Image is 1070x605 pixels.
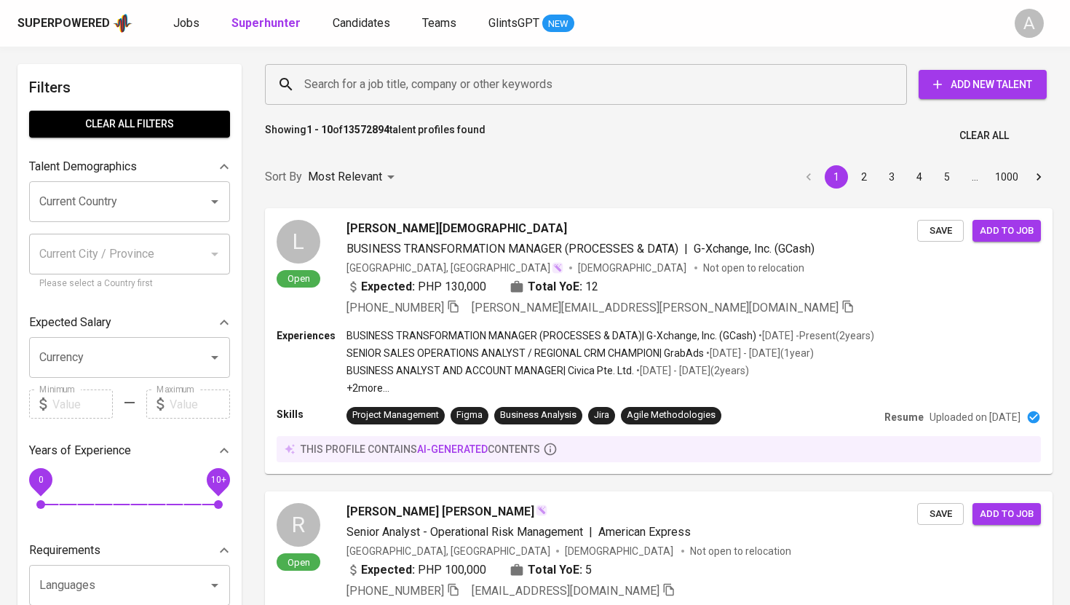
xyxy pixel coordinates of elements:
button: Add New Talent [919,70,1047,99]
img: magic_wand.svg [536,505,547,516]
a: Jobs [173,15,202,33]
span: | [589,523,593,541]
span: Senior Analyst - Operational Risk Management [346,525,583,539]
button: Go to page 2 [852,165,876,189]
span: BUSINESS TRANSFORMATION MANAGER (PROCESSES & DATA) [346,242,678,256]
p: Sort By [265,168,302,186]
div: Expected Salary [29,308,230,337]
div: Project Management [352,408,439,422]
b: Total YoE: [528,561,582,579]
b: Total YoE: [528,278,582,296]
a: Superhunter [231,15,304,33]
p: Please select a Country first [39,277,220,291]
span: 5 [585,561,592,579]
button: Clear All filters [29,111,230,138]
p: this profile contains contents [301,442,540,456]
div: R [277,503,320,547]
span: NEW [542,17,574,31]
div: A [1015,9,1044,38]
span: Add New Talent [930,76,1035,94]
b: 1 - 10 [306,124,333,135]
p: Experiences [277,328,346,343]
div: Agile Methodologies [627,408,716,422]
span: American Express [598,525,691,539]
a: Candidates [333,15,393,33]
button: Go to page 4 [908,165,931,189]
p: Skills [277,407,346,422]
span: [DEMOGRAPHIC_DATA] [578,261,689,275]
button: Clear All [954,122,1015,149]
img: magic_wand.svg [552,262,563,274]
b: 13572894 [343,124,389,135]
div: [GEOGRAPHIC_DATA], [GEOGRAPHIC_DATA] [346,544,550,558]
span: Save [924,223,956,240]
div: Talent Demographics [29,152,230,181]
span: [PHONE_NUMBER] [346,584,444,598]
p: Talent Demographics [29,158,137,175]
span: | [684,240,688,258]
span: 12 [585,278,598,296]
button: Go to page 3 [880,165,903,189]
div: Jira [594,408,609,422]
span: Open [282,272,316,285]
span: [PERSON_NAME] [PERSON_NAME] [346,503,534,521]
div: Business Analysis [500,408,576,422]
b: Expected: [361,278,415,296]
span: [PERSON_NAME][DEMOGRAPHIC_DATA] [346,220,567,237]
div: L [277,220,320,264]
b: Superhunter [231,16,301,30]
span: Save [924,506,956,523]
button: Open [205,191,225,212]
a: GlintsGPT NEW [488,15,574,33]
p: Years of Experience [29,442,131,459]
div: … [963,170,986,184]
img: app logo [113,12,132,34]
a: LOpen[PERSON_NAME][DEMOGRAPHIC_DATA]BUSINESS TRANSFORMATION MANAGER (PROCESSES & DATA)|G-Xchange,... [265,208,1053,474]
button: Go to page 5 [935,165,959,189]
button: Save [917,503,964,526]
button: Go to next page [1027,165,1050,189]
span: AI-generated [417,443,488,455]
p: Not open to relocation [690,544,791,558]
span: Open [282,556,316,569]
button: Save [917,220,964,242]
span: Add to job [980,223,1034,240]
span: [PERSON_NAME][EMAIL_ADDRESS][PERSON_NAME][DOMAIN_NAME] [472,301,839,315]
div: [GEOGRAPHIC_DATA], [GEOGRAPHIC_DATA] [346,261,563,275]
div: Requirements [29,536,230,565]
button: Go to page 1000 [991,165,1023,189]
input: Value [170,390,230,419]
span: Candidates [333,16,390,30]
button: Add to job [972,220,1041,242]
button: Open [205,347,225,368]
a: Teams [422,15,459,33]
p: • [DATE] - [DATE] ( 2 years ) [634,363,749,378]
span: 10+ [210,475,226,485]
p: • [DATE] - [DATE] ( 1 year ) [704,346,814,360]
button: page 1 [825,165,848,189]
span: [DEMOGRAPHIC_DATA] [565,544,675,558]
span: Jobs [173,16,199,30]
h6: Filters [29,76,230,99]
button: Open [205,575,225,596]
p: +2 more ... [346,381,874,395]
a: Superpoweredapp logo [17,12,132,34]
button: Add to job [972,503,1041,526]
span: GlintsGPT [488,16,539,30]
span: Clear All filters [41,115,218,133]
input: Value [52,390,113,419]
p: BUSINESS TRANSFORMATION MANAGER (PROCESSES & DATA) | G-Xchange, Inc. (GCash) [346,328,756,343]
div: Figma [456,408,483,422]
p: Expected Salary [29,314,111,331]
span: [PHONE_NUMBER] [346,301,444,315]
div: Years of Experience [29,436,230,465]
p: • [DATE] - Present ( 2 years ) [756,328,874,343]
b: Expected: [361,561,415,579]
p: SENIOR SALES OPERATIONS ANALYST / REGIONAL CRM CHAMPION | GrabAds [346,346,704,360]
span: Teams [422,16,456,30]
span: G-Xchange, Inc. (GCash) [694,242,815,256]
p: Not open to relocation [703,261,804,275]
p: Most Relevant [308,168,382,186]
div: PHP 130,000 [346,278,486,296]
div: Superpowered [17,15,110,32]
